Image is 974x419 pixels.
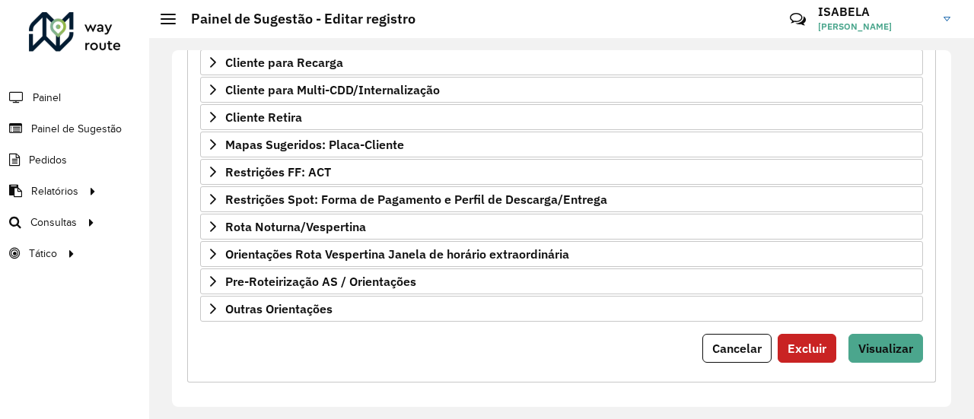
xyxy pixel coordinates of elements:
[702,334,772,363] button: Cancelar
[225,56,343,68] span: Cliente para Recarga
[781,3,814,36] a: Contato Rápido
[848,334,923,363] button: Visualizar
[225,166,331,178] span: Restrições FF: ACT
[818,5,932,19] h3: ISABELA
[200,104,923,130] a: Cliente Retira
[200,186,923,212] a: Restrições Spot: Forma de Pagamento e Perfil de Descarga/Entrega
[176,11,415,27] h2: Painel de Sugestão - Editar registro
[200,296,923,322] a: Outras Orientações
[200,268,923,294] a: Pre-Roteirização AS / Orientações
[712,341,762,356] span: Cancelar
[225,275,416,287] span: Pre-Roteirização AS / Orientações
[225,138,404,151] span: Mapas Sugeridos: Placa-Cliente
[818,20,932,33] span: [PERSON_NAME]
[200,132,923,157] a: Mapas Sugeridos: Placa-Cliente
[225,248,569,260] span: Orientações Rota Vespertina Janela de horário extraordinária
[29,246,57,262] span: Tático
[225,111,302,123] span: Cliente Retira
[858,341,913,356] span: Visualizar
[29,152,67,168] span: Pedidos
[200,159,923,185] a: Restrições FF: ACT
[200,77,923,103] a: Cliente para Multi-CDD/Internalização
[778,334,836,363] button: Excluir
[225,221,366,233] span: Rota Noturna/Vespertina
[200,214,923,240] a: Rota Noturna/Vespertina
[225,84,440,96] span: Cliente para Multi-CDD/Internalização
[31,183,78,199] span: Relatórios
[200,241,923,267] a: Orientações Rota Vespertina Janela de horário extraordinária
[200,49,923,75] a: Cliente para Recarga
[225,193,607,205] span: Restrições Spot: Forma de Pagamento e Perfil de Descarga/Entrega
[33,90,61,106] span: Painel
[31,121,122,137] span: Painel de Sugestão
[225,303,333,315] span: Outras Orientações
[788,341,826,356] span: Excluir
[30,214,77,230] span: Consultas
